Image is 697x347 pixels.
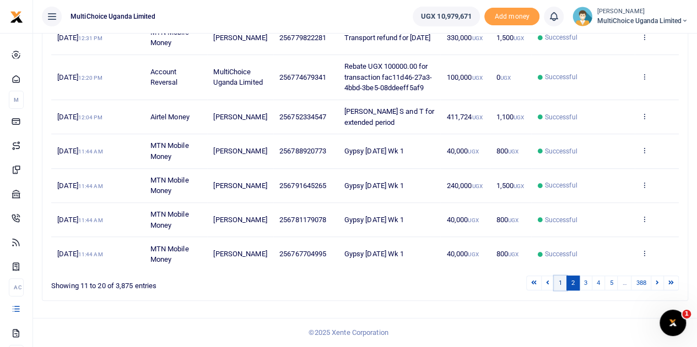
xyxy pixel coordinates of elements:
[472,183,482,189] small: UGX
[592,276,605,290] a: 4
[150,176,189,195] span: MTN Mobile Money
[447,216,479,224] span: 40,000
[447,250,479,258] span: 40,000
[566,276,580,290] a: 2
[9,91,24,109] li: M
[279,73,326,81] span: 256774679341
[57,34,102,42] span: [DATE]
[10,10,23,24] img: logo-small
[78,114,102,120] small: 12:04 PM
[10,12,23,20] a: logo-small logo-large logo-large
[279,181,326,190] span: 256791645265
[421,11,472,22] span: UGX 10,979,671
[413,7,480,26] a: UGX 10,979,671
[472,75,482,81] small: UGX
[57,250,102,258] span: [DATE]
[78,148,103,155] small: 11:44 AM
[344,62,433,92] span: Rebate UGX 100000.00 for transaction fac11d46-27a3-4bbd-3be5-08ddeeff5af9
[78,251,103,257] small: 11:44 AM
[344,250,404,258] span: Gypsy [DATE] Wk 1
[500,75,511,81] small: UGX
[572,7,688,26] a: profile-user [PERSON_NAME] MultiChoice Uganda Limited
[78,35,102,41] small: 12:31 PM
[472,114,482,120] small: UGX
[496,73,510,81] span: 0
[544,146,577,156] span: Successful
[213,250,267,258] span: [PERSON_NAME]
[447,73,483,81] span: 100,000
[344,107,435,126] span: [PERSON_NAME] S and T for extended period
[660,310,686,336] iframe: Intercom live chat
[484,8,539,26] li: Toup your wallet
[279,147,326,155] span: 256788920773
[544,180,577,190] span: Successful
[514,35,524,41] small: UGX
[579,276,592,290] a: 3
[78,183,103,189] small: 11:44 AM
[150,68,178,87] span: Account Reversal
[544,72,577,82] span: Successful
[57,73,102,81] span: [DATE]
[344,216,404,224] span: Gypsy [DATE] Wk 1
[468,148,478,155] small: UGX
[514,183,524,189] small: UGX
[514,114,524,120] small: UGX
[213,113,267,121] span: [PERSON_NAME]
[496,147,518,155] span: 800
[213,216,267,224] span: [PERSON_NAME]
[597,16,688,26] span: MultiChoice Uganda Limited
[447,113,483,121] span: 411,724
[496,216,518,224] span: 800
[544,32,577,42] span: Successful
[279,34,326,42] span: 256779822281
[496,181,524,190] span: 1,500
[213,34,267,42] span: [PERSON_NAME]
[57,181,102,190] span: [DATE]
[631,276,651,290] a: 388
[447,34,483,42] span: 330,000
[508,251,518,257] small: UGX
[279,113,326,121] span: 256752334547
[279,250,326,258] span: 256767704995
[150,245,189,264] span: MTN Mobile Money
[484,12,539,20] a: Add money
[682,310,691,318] span: 1
[150,210,189,229] span: MTN Mobile Money
[57,216,102,224] span: [DATE]
[447,147,479,155] span: 40,000
[508,148,518,155] small: UGX
[472,35,482,41] small: UGX
[78,75,102,81] small: 12:20 PM
[496,113,524,121] span: 1,100
[9,278,24,296] li: Ac
[544,112,577,122] span: Successful
[57,113,102,121] span: [DATE]
[66,12,160,21] span: MultiChoice Uganda Limited
[554,276,567,290] a: 1
[344,147,404,155] span: Gypsy [DATE] Wk 1
[344,34,431,42] span: Transport refund for [DATE]
[484,8,539,26] span: Add money
[468,251,478,257] small: UGX
[572,7,592,26] img: profile-user
[508,217,518,223] small: UGX
[597,7,688,16] small: [PERSON_NAME]
[408,7,484,26] li: Wallet ballance
[604,276,618,290] a: 5
[51,274,309,291] div: Showing 11 to 20 of 3,875 entries
[279,216,326,224] span: 256781179078
[150,113,190,121] span: Airtel Money
[150,141,189,161] span: MTN Mobile Money
[213,181,267,190] span: [PERSON_NAME]
[57,147,102,155] span: [DATE]
[544,215,577,225] span: Successful
[344,181,404,190] span: Gypsy [DATE] Wk 1
[213,147,267,155] span: [PERSON_NAME]
[544,249,577,259] span: Successful
[78,217,103,223] small: 11:44 AM
[447,181,483,190] span: 240,000
[213,68,262,87] span: MultiChoice Uganda Limited
[496,34,524,42] span: 1,500
[468,217,478,223] small: UGX
[496,250,518,258] span: 800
